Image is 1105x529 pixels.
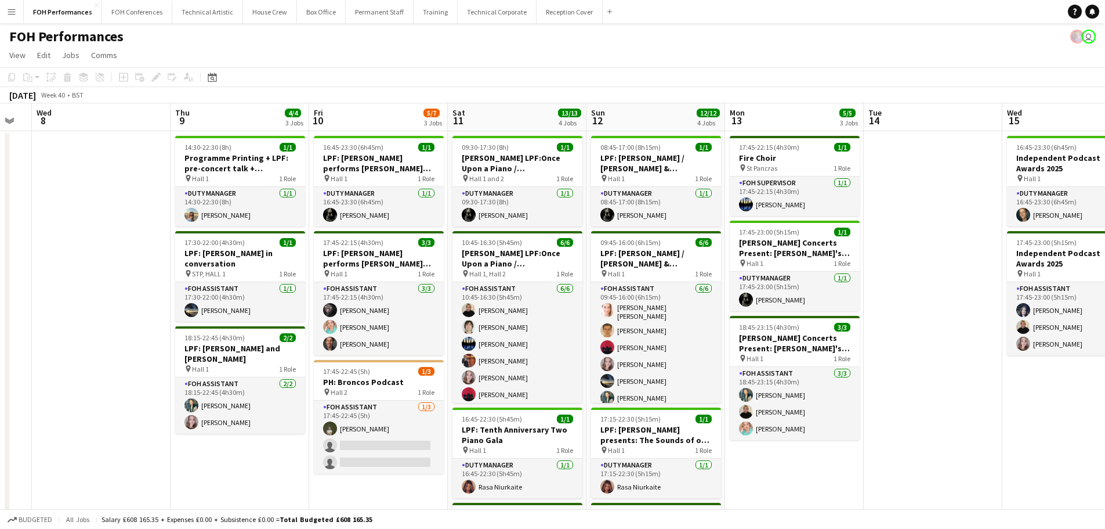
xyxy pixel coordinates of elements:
[57,48,84,63] a: Jobs
[62,50,79,60] span: Jobs
[5,48,30,63] a: View
[280,515,372,524] span: Total Budgeted £608 165.35
[458,1,537,23] button: Technical Corporate
[243,1,297,23] button: House Crew
[86,48,122,63] a: Comms
[297,1,346,23] button: Box Office
[102,1,172,23] button: FOH Conferences
[9,28,124,45] h1: FOH Performances
[102,515,372,524] div: Salary £608 165.35 + Expenses £0.00 + Subsistence £0.00 =
[64,515,92,524] span: All jobs
[38,91,67,99] span: Week 40
[37,50,50,60] span: Edit
[19,516,52,524] span: Budgeted
[346,1,414,23] button: Permanent Staff
[9,89,36,101] div: [DATE]
[72,91,84,99] div: BST
[9,50,26,60] span: View
[91,50,117,60] span: Comms
[172,1,243,23] button: Technical Artistic
[1070,30,1084,44] app-user-avatar: Frazer Mclean
[24,1,102,23] button: FOH Performances
[414,1,458,23] button: Training
[537,1,603,23] button: Reception Cover
[6,513,54,526] button: Budgeted
[1082,30,1096,44] app-user-avatar: Visitor Services
[32,48,55,63] a: Edit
